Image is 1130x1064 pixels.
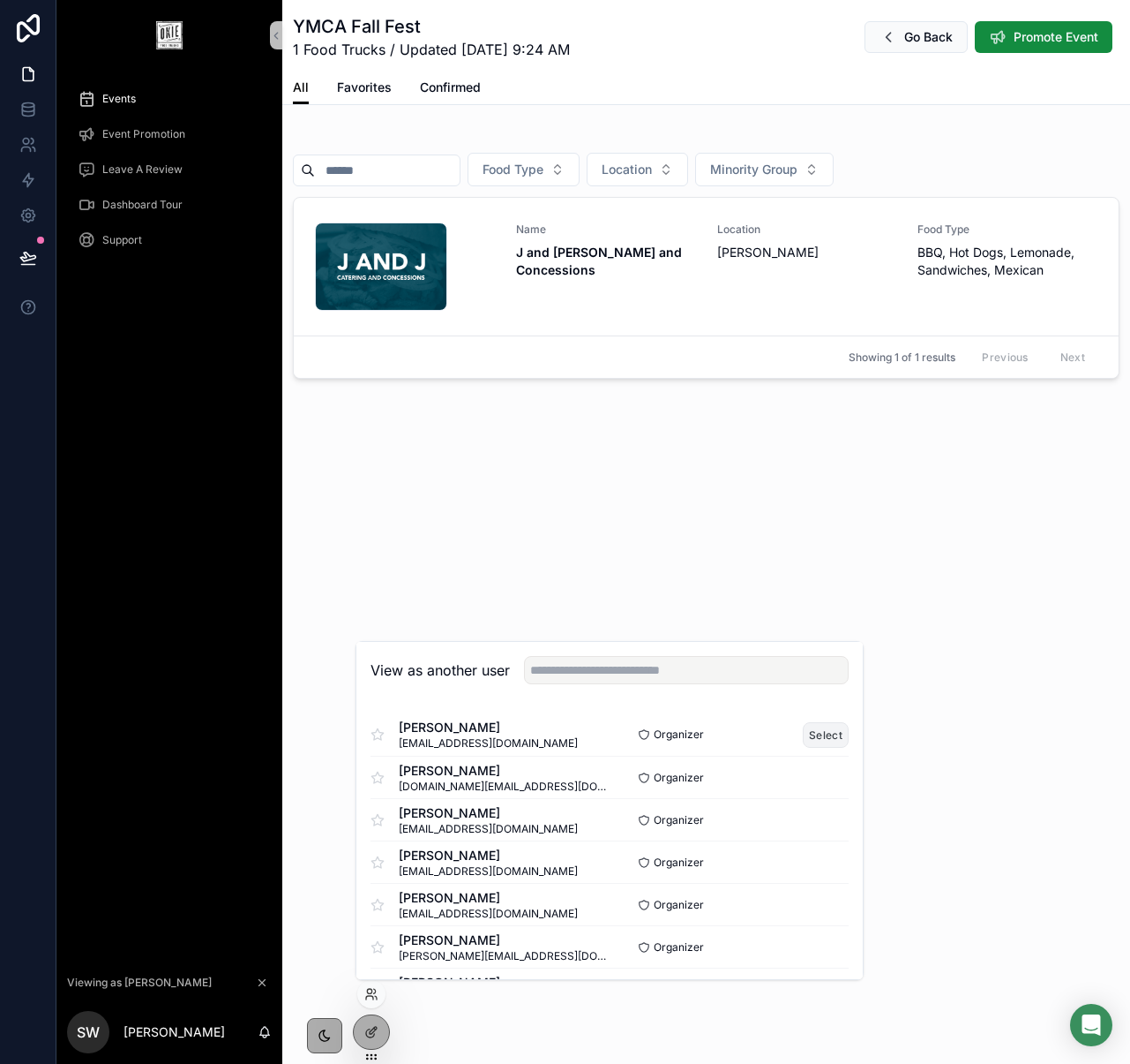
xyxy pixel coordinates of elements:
[156,21,183,49] img: App logo
[399,864,578,879] span: [EMAIL_ADDRESS][DOMAIN_NAME]
[420,79,481,96] span: Confirmed
[516,223,696,237] span: Name
[803,722,849,748] button: Select
[102,92,136,106] span: Events
[602,161,652,178] span: Location
[67,976,212,990] span: Viewing as [PERSON_NAME]
[67,118,272,150] a: Event Promotion
[399,822,578,836] span: [EMAIL_ADDRESS][DOMAIN_NAME]
[399,889,578,907] span: [PERSON_NAME]
[654,898,704,912] span: Organizer
[654,940,704,955] span: Organizer
[294,198,1119,336] a: NameJ and [PERSON_NAME] and ConcessionsLocation[PERSON_NAME]Food TypeBBQ, Hot Dogs, Lemonade, San...
[399,932,610,949] span: [PERSON_NAME]
[483,161,543,178] span: Food Type
[654,771,704,785] span: Organizer
[975,21,1112,53] button: Promote Event
[337,72,392,107] a: Favorites
[293,79,309,96] span: All
[102,233,142,247] span: Support
[917,244,1097,279] span: BBQ, Hot Dogs, Lemonade, Sandwiches, Mexican
[399,736,578,751] span: [EMAIL_ADDRESS][DOMAIN_NAME]
[67,83,272,115] a: Events
[293,39,570,60] span: 1 Food Trucks / Updated [DATE] 9:24 AM
[468,153,580,186] button: Select Button
[399,907,578,921] span: [EMAIL_ADDRESS][DOMAIN_NAME]
[917,223,1097,237] span: Food Type
[864,21,968,53] button: Go Back
[654,728,704,742] span: Organizer
[399,762,610,780] span: [PERSON_NAME]
[516,245,685,277] strong: J and [PERSON_NAME] and Concessions
[399,847,578,864] span: [PERSON_NAME]
[654,813,704,827] span: Organizer
[710,161,797,178] span: Minority Group
[654,856,704,870] span: Organizer
[102,198,183,212] span: Dashboard Tour
[370,660,510,681] h2: View as another user
[293,14,570,39] h1: YMCA Fall Fest
[399,804,578,822] span: [PERSON_NAME]
[102,127,185,141] span: Event Promotion
[56,71,282,279] div: scrollable content
[587,153,688,186] button: Select Button
[123,1023,225,1041] p: [PERSON_NAME]
[399,949,610,963] span: [PERSON_NAME][EMAIL_ADDRESS][DOMAIN_NAME]
[67,224,272,256] a: Support
[695,153,834,186] button: Select Button
[77,1022,100,1043] span: SW
[849,351,955,365] span: Showing 1 of 1 results
[1014,28,1098,46] span: Promote Event
[904,28,953,46] span: Go Back
[102,162,183,177] span: Leave A Review
[717,223,897,237] span: Location
[67,154,272,185] a: Leave A Review
[67,189,272,221] a: Dashboard Tour
[399,780,610,794] span: [DOMAIN_NAME][EMAIL_ADDRESS][DOMAIN_NAME]
[399,974,578,992] span: [PERSON_NAME]
[420,72,481,107] a: Confirmed
[337,79,392,96] span: Favorites
[293,72,309,105] a: All
[399,719,578,736] span: [PERSON_NAME]
[1070,1004,1112,1046] div: Open Intercom Messenger
[717,244,819,261] span: [PERSON_NAME]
